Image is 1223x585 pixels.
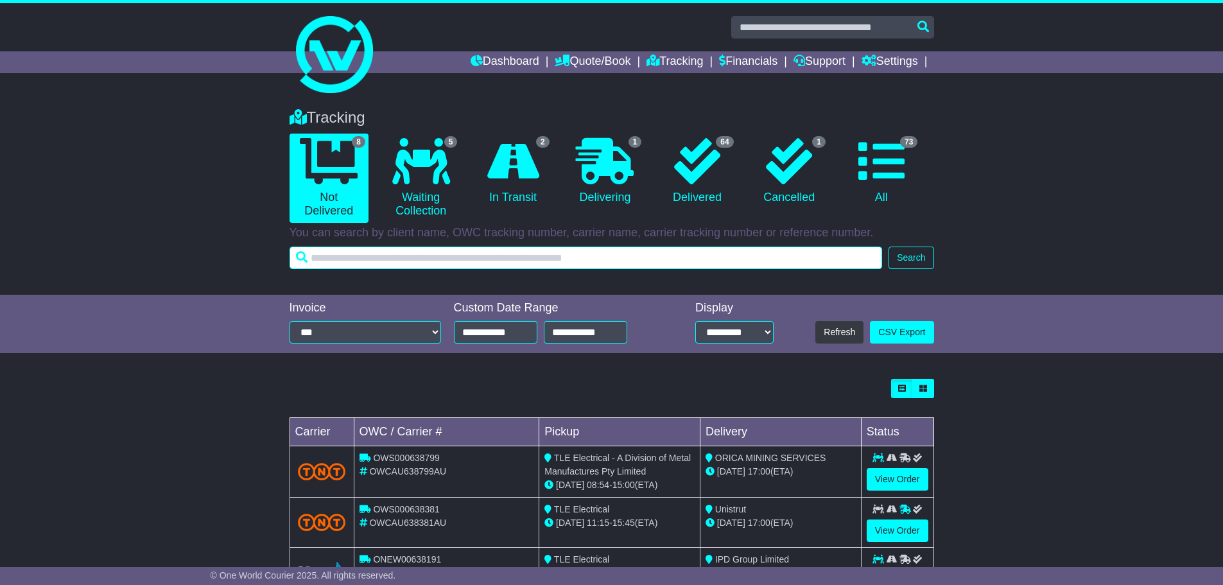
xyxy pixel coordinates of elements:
a: Settings [862,51,918,73]
div: (ETA) [706,465,856,478]
p: You can search by client name, OWC tracking number, carrier name, carrier tracking number or refe... [290,226,934,240]
span: 5 [444,136,458,148]
span: [DATE] [556,518,584,528]
a: CSV Export [870,321,933,344]
span: [DATE] [717,518,745,528]
span: [DATE] [556,480,584,490]
a: View Order [867,468,928,491]
span: OWCAU638799AU [369,466,446,476]
a: 64 Delivered [657,134,736,209]
span: IPD Group Limited [715,554,789,564]
div: (ETA) [706,516,856,530]
div: - (ETA) [544,478,695,492]
a: Financials [719,51,777,73]
span: 11:15 [587,518,609,528]
div: Tracking [283,109,941,127]
td: OWC / Carrier # [354,418,539,446]
a: 8 Not Delivered [290,134,369,223]
div: Custom Date Range [454,301,660,315]
button: Search [889,247,933,269]
span: TLE Electrical - A Division of Metal Manufactures Pty Limited [544,453,691,476]
span: TLE Electrical [554,504,609,514]
img: Followmont_Transport.png [298,562,346,583]
div: - (ETA) [544,516,695,530]
span: 15:00 [612,480,635,490]
button: Refresh [815,321,863,344]
td: Status [861,418,933,446]
a: 1 Delivering [566,134,645,209]
span: 1 [812,136,826,148]
a: Quote/Book [555,51,630,73]
td: Carrier [290,418,354,446]
span: 1 [629,136,642,148]
img: TNT_Domestic.png [298,514,346,531]
a: 73 All [842,134,921,209]
a: Support [794,51,846,73]
td: Pickup [539,418,700,446]
span: OWCAU638381AU [369,518,446,528]
span: Unistrut [715,504,746,514]
a: 5 Waiting Collection [381,134,460,223]
a: Dashboard [471,51,539,73]
span: 64 [716,136,733,148]
a: View Order [867,520,928,542]
div: Display [695,301,774,315]
span: 17:00 [748,518,770,528]
span: 08:54 [587,480,609,490]
span: 15:45 [612,518,635,528]
span: © One World Courier 2025. All rights reserved. [211,570,396,581]
span: ONEW00638191 [373,554,441,564]
div: Invoice [290,301,441,315]
img: TNT_Domestic.png [298,463,346,480]
span: OWS000638381 [373,504,440,514]
span: 2 [536,136,550,148]
span: 17:00 [748,466,770,476]
span: ORICA MINING SERVICES [715,453,826,463]
span: TLE Electrical [554,554,609,564]
span: OWS000638799 [373,453,440,463]
td: Delivery [700,418,861,446]
a: Tracking [646,51,703,73]
span: [DATE] [717,466,745,476]
a: 1 Cancelled [750,134,829,209]
span: 8 [352,136,365,148]
span: 73 [900,136,917,148]
a: 2 In Transit [473,134,552,209]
